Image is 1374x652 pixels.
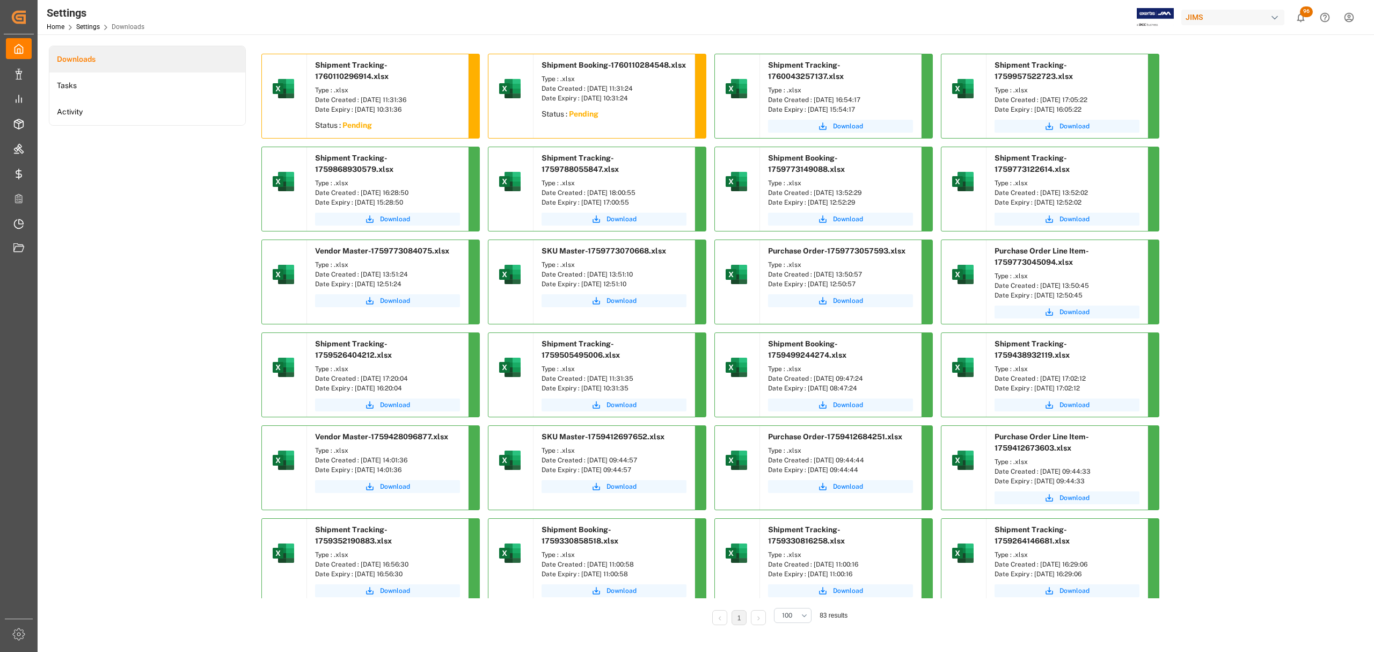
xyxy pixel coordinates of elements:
div: Date Created : [DATE] 16:29:06 [995,560,1139,569]
a: Download [315,213,460,226]
span: SKU Master-1759412697652.xlsx [542,432,664,441]
div: Type : .xlsx [768,85,913,95]
span: Shipment Tracking-1759788055847.xlsx [542,154,619,173]
div: Type : .xlsx [542,364,686,374]
a: Download [768,584,913,597]
li: Previous Page [712,610,727,625]
div: Date Created : [DATE] 16:56:30 [315,560,460,569]
div: Date Expiry : [DATE] 09:44:44 [768,465,913,475]
span: Purchase Order Line Item-1759412673603.xlsx [995,432,1089,452]
a: Download [542,294,686,307]
div: Date Expiry : [DATE] 16:29:06 [995,569,1139,579]
div: Date Expiry : [DATE] 17:02:12 [995,383,1139,393]
span: Vendor Master-1759773084075.xlsx [315,247,449,255]
button: Download [315,399,460,411]
div: Date Expiry : [DATE] 12:52:29 [768,198,913,207]
li: Activity [49,99,245,125]
span: Shipment Tracking-1759352190883.xlsx [315,525,392,545]
span: Purchase Order-1759412684251.xlsx [768,432,902,441]
img: microsoft-excel-2019--v1.png [723,447,749,473]
div: Date Created : [DATE] 11:00:16 [768,560,913,569]
img: microsoft-excel-2019--v1.png [497,76,523,102]
img: microsoft-excel-2019--v1.png [497,169,523,194]
button: Download [542,213,686,226]
div: Type : .xlsx [768,550,913,560]
span: Download [380,214,410,224]
div: Date Created : [DATE] 13:51:24 [315,270,460,279]
button: Download [995,120,1139,133]
span: Shipment Tracking-1759957522723.xlsx [995,61,1073,81]
span: Download [833,214,863,224]
img: microsoft-excel-2019--v1.png [271,447,296,473]
div: Date Created : [DATE] 13:51:10 [542,270,686,279]
span: Download [1059,214,1090,224]
button: Download [768,294,913,307]
div: Date Expiry : [DATE] 15:54:17 [768,105,913,114]
button: Download [768,120,913,133]
div: Type : .xlsx [542,260,686,270]
span: Shipment Tracking-1759868930579.xlsx [315,154,393,173]
div: Date Created : [DATE] 13:52:02 [995,188,1139,198]
div: Date Expiry : [DATE] 12:51:10 [542,279,686,289]
button: show 96 new notifications [1289,5,1313,30]
button: Download [995,491,1139,504]
img: microsoft-excel-2019--v1.png [950,354,976,380]
span: Shipment Tracking-1759330816258.xlsx [768,525,845,545]
div: Date Expiry : [DATE] 15:28:50 [315,198,460,207]
div: JIMS [1181,10,1284,25]
div: Date Expiry : [DATE] 11:00:16 [768,569,913,579]
button: open menu [774,608,812,623]
div: Date Created : [DATE] 11:31:36 [315,95,460,105]
a: Download [768,480,913,493]
button: Download [542,584,686,597]
button: JIMS [1181,7,1289,27]
img: microsoft-excel-2019--v1.png [723,262,749,287]
a: Settings [76,23,100,31]
a: Home [47,23,64,31]
span: Download [1059,493,1090,503]
span: Download [380,400,410,410]
div: Date Expiry : [DATE] 10:31:35 [542,383,686,393]
li: Next Page [751,610,766,625]
a: Tasks [49,73,245,99]
sapn: Pending [342,121,372,129]
li: 1 [732,610,747,625]
span: Download [606,482,637,491]
div: Date Created : [DATE] 16:28:50 [315,188,460,198]
li: Downloads [49,46,245,73]
img: microsoft-excel-2019--v1.png [950,169,976,194]
div: Type : .xlsx [768,364,913,374]
div: Date Created : [DATE] 11:31:35 [542,374,686,383]
div: Type : .xlsx [768,178,913,188]
div: Date Expiry : [DATE] 10:31:24 [542,93,686,103]
div: Status : [307,117,468,136]
div: Date Expiry : [DATE] 17:00:55 [542,198,686,207]
div: Date Created : [DATE] 11:31:24 [542,84,686,93]
div: Date Created : [DATE] 09:47:24 [768,374,913,383]
a: Download [995,213,1139,226]
span: Download [1059,307,1090,317]
sapn: Pending [569,110,598,118]
div: Date Expiry : [DATE] 16:20:04 [315,383,460,393]
img: microsoft-excel-2019--v1.png [271,262,296,287]
div: Date Expiry : [DATE] 12:51:24 [315,279,460,289]
button: Help Center [1313,5,1337,30]
span: Purchase Order Line Item-1759773045094.xlsx [995,247,1089,266]
span: Download [380,296,410,306]
img: microsoft-excel-2019--v1.png [723,169,749,194]
button: Download [542,480,686,493]
span: Download [380,482,410,491]
div: Type : .xlsx [542,550,686,560]
span: Shipment Booking-1760110284548.xlsx [542,61,686,69]
a: Download [995,399,1139,411]
button: Download [768,213,913,226]
div: Type : .xlsx [995,271,1139,281]
a: Download [315,584,460,597]
button: Download [315,294,460,307]
div: Type : .xlsx [995,457,1139,467]
div: Date Expiry : [DATE] 11:00:58 [542,569,686,579]
div: Type : .xlsx [768,260,913,270]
